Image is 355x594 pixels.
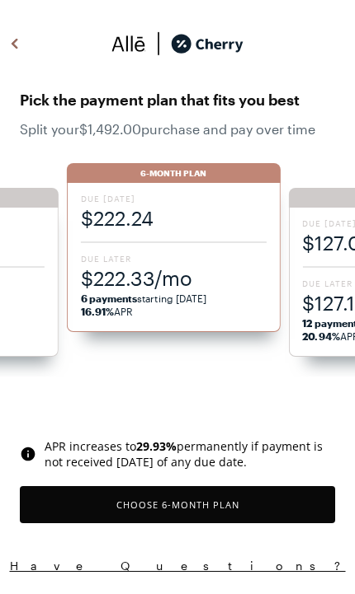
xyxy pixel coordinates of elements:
b: 29.93 % [136,438,177,454]
span: Due [DATE] [81,193,267,204]
strong: 16.91% [81,306,114,317]
span: starting [DATE] APR [81,292,267,318]
strong: 6 payments [81,292,138,304]
span: Due Later [81,253,267,264]
img: cherry_black_logo-DrOE_MJI.svg [171,31,244,56]
span: Split your $1,492.00 purchase and pay over time [20,121,335,137]
span: APR increases to permanently if payment is not received [DATE] of any due date. [45,438,335,470]
strong: 20.94% [302,330,339,342]
img: svg%3e [20,446,36,462]
img: svg%3e [5,31,25,56]
button: Choose 6-Month Plan [20,486,335,523]
div: 6-Month Plan [67,163,281,183]
img: svg%3e [111,31,146,56]
span: $222.33/mo [81,264,267,292]
span: Pick the payment plan that fits you best [20,87,335,113]
span: $222.24 [81,204,267,232]
img: svg%3e [146,31,171,56]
